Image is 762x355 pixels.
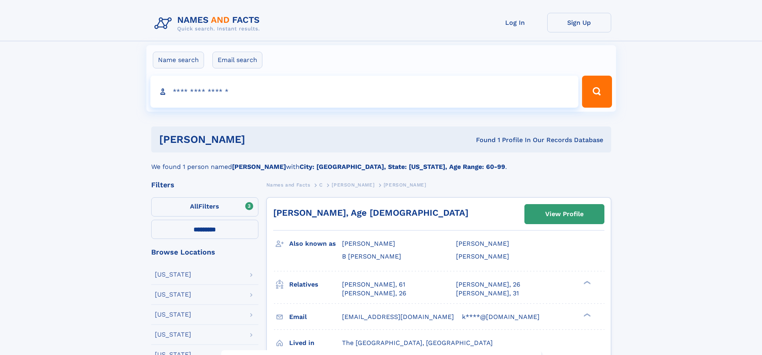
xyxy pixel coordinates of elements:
div: [US_STATE] [155,331,191,338]
span: [PERSON_NAME] [384,182,426,188]
a: C [319,180,323,190]
span: [PERSON_NAME] [332,182,374,188]
a: Names and Facts [266,180,310,190]
a: [PERSON_NAME] [332,180,374,190]
input: search input [150,76,579,108]
b: City: [GEOGRAPHIC_DATA], State: [US_STATE], Age Range: 60-99 [300,163,505,170]
img: Logo Names and Facts [151,13,266,34]
div: ❯ [582,280,591,285]
label: Filters [151,197,258,217]
div: [US_STATE] [155,291,191,298]
a: View Profile [525,205,604,224]
label: Email search [212,52,262,68]
h3: Lived in [289,336,342,350]
span: The [GEOGRAPHIC_DATA], [GEOGRAPHIC_DATA] [342,339,493,347]
a: [PERSON_NAME], 26 [456,280,520,289]
span: C [319,182,323,188]
a: [PERSON_NAME], 26 [342,289,406,298]
b: [PERSON_NAME] [232,163,286,170]
span: [PERSON_NAME] [456,253,509,260]
h3: Also known as [289,237,342,251]
div: [US_STATE] [155,271,191,278]
h1: [PERSON_NAME] [159,134,361,144]
span: [PERSON_NAME] [342,240,395,247]
div: Browse Locations [151,249,258,256]
a: Sign Up [547,13,611,32]
div: [US_STATE] [155,311,191,318]
span: All [190,203,198,210]
div: Found 1 Profile In Our Records Database [360,136,603,144]
div: Filters [151,181,258,189]
span: [PERSON_NAME] [456,240,509,247]
h3: Email [289,310,342,324]
span: B [PERSON_NAME] [342,253,401,260]
div: View Profile [545,205,584,223]
button: Search Button [582,76,612,108]
span: [EMAIL_ADDRESS][DOMAIN_NAME] [342,313,454,321]
div: ❯ [582,312,591,317]
div: We found 1 person named with . [151,152,611,172]
h3: Relatives [289,278,342,291]
a: Log In [483,13,547,32]
label: Name search [153,52,204,68]
a: [PERSON_NAME], 61 [342,280,405,289]
a: [PERSON_NAME], 31 [456,289,519,298]
a: [PERSON_NAME], Age [DEMOGRAPHIC_DATA] [273,208,468,218]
